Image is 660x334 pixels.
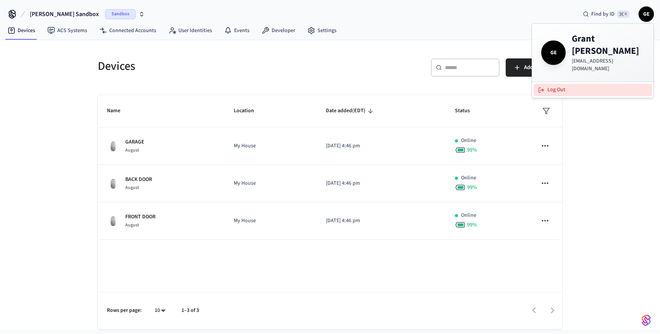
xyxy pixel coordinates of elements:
[639,7,653,21] span: GE
[41,24,93,37] a: ACS Systems
[107,177,119,190] img: August Wifi Smart Lock 3rd Gen, Silver, Front
[461,137,476,145] p: Online
[467,146,477,154] span: 99 %
[543,42,564,63] span: GE
[534,84,652,96] button: Log Out
[125,176,152,184] p: BACK DOOR
[107,307,142,315] p: Rows per page:
[234,142,307,150] p: My House
[506,58,562,77] button: Add Devices
[572,57,644,73] p: [EMAIL_ADDRESS][DOMAIN_NAME]
[93,24,162,37] a: Connected Accounts
[234,179,307,187] p: My House
[467,221,477,229] span: 99 %
[125,147,139,153] span: August
[455,105,480,117] span: Status
[572,33,644,57] h4: Grant [PERSON_NAME]
[326,179,437,187] p: [DATE] 4:46 pm
[461,174,476,182] p: Online
[2,24,41,37] a: Devices
[125,138,144,146] p: GARAGE
[151,305,169,316] div: 10
[162,24,218,37] a: User Identities
[30,10,99,19] span: [PERSON_NAME] Sandbox
[326,217,437,225] p: [DATE] 4:46 pm
[181,307,199,315] p: 1–3 of 3
[461,211,476,219] p: Online
[234,105,264,117] span: Location
[256,24,301,37] a: Developer
[125,222,139,228] span: August
[326,142,437,150] p: [DATE] 4:46 pm
[301,24,343,37] a: Settings
[642,314,651,326] img: SeamLogoGradient.69752ec5.svg
[234,217,307,225] p: My House
[98,58,325,74] h5: Devices
[218,24,256,37] a: Events
[125,213,155,221] p: FRONT DOOR
[107,105,130,117] span: Name
[105,9,136,19] span: Sandbox
[639,6,654,22] button: GE
[467,184,477,191] span: 99 %
[591,10,615,18] span: Find by ID
[98,95,562,240] table: sticky table
[524,63,553,73] span: Add Devices
[577,7,636,21] div: Find by ID⌘ K
[107,215,119,227] img: August Wifi Smart Lock 3rd Gen, Silver, Front
[107,140,119,152] img: August Wifi Smart Lock 3rd Gen, Silver, Front
[326,105,375,117] span: Date added(EDT)
[617,10,629,18] span: ⌘ K
[125,184,139,191] span: August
